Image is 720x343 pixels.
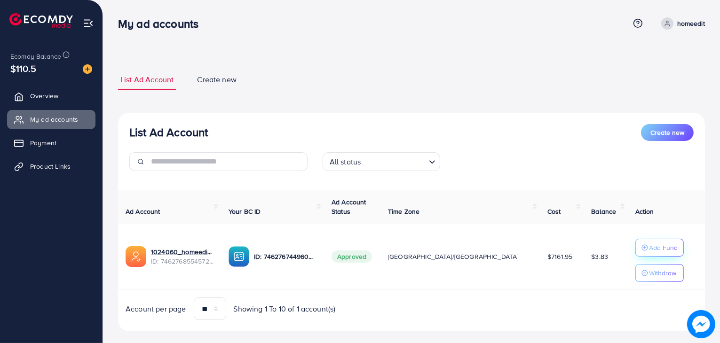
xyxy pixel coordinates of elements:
[7,157,95,176] a: Product Links
[129,125,208,139] h3: List Ad Account
[126,207,160,216] span: Ad Account
[687,310,715,338] img: image
[151,257,214,266] span: ID: 7462768554572742672
[234,304,336,314] span: Showing 1 To 10 of 1 account(s)
[126,246,146,267] img: ic-ads-acc.e4c84228.svg
[30,162,71,171] span: Product Links
[332,197,366,216] span: Ad Account Status
[323,152,440,171] div: Search for option
[591,207,616,216] span: Balance
[7,110,95,129] a: My ad accounts
[388,252,519,261] span: [GEOGRAPHIC_DATA]/[GEOGRAPHIC_DATA]
[118,17,206,31] h3: My ad accounts
[83,18,94,29] img: menu
[547,207,561,216] span: Cost
[30,91,58,101] span: Overview
[126,304,186,314] span: Account per page
[650,128,684,137] span: Create new
[229,246,249,267] img: ic-ba-acc.ded83a64.svg
[677,18,705,29] p: homeedit
[635,239,684,257] button: Add Fund
[7,133,95,152] a: Payment
[641,124,694,141] button: Create new
[635,264,684,282] button: Withdraw
[254,251,316,262] p: ID: 7462767449604177937
[649,267,676,279] p: Withdraw
[30,115,78,124] span: My ad accounts
[7,86,95,105] a: Overview
[657,17,705,30] a: homeedit
[9,13,73,28] img: logo
[120,74,174,85] span: List Ad Account
[10,62,36,75] span: $110.5
[364,153,425,169] input: Search for option
[151,247,214,266] div: <span class='underline'>1024060_homeedit7_1737561213516</span></br>7462768554572742672
[635,207,654,216] span: Action
[547,252,572,261] span: $7161.95
[649,242,678,253] p: Add Fund
[30,138,56,148] span: Payment
[10,52,61,61] span: Ecomdy Balance
[229,207,261,216] span: Your BC ID
[388,207,419,216] span: Time Zone
[197,74,237,85] span: Create new
[151,247,214,257] a: 1024060_homeedit7_1737561213516
[83,64,92,74] img: image
[332,250,372,263] span: Approved
[328,155,363,169] span: All status
[591,252,608,261] span: $3.83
